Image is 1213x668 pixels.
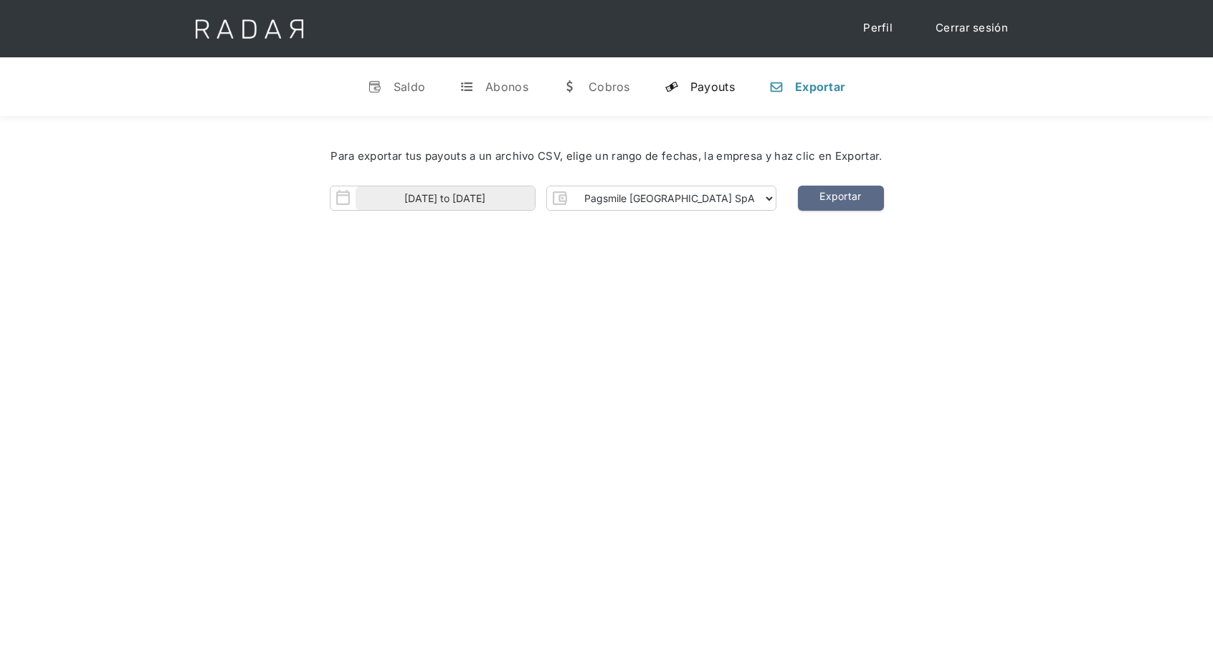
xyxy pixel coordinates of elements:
form: Form [330,186,776,211]
div: Abonos [485,80,528,94]
div: Exportar [795,80,845,94]
div: Cobros [589,80,630,94]
a: Perfil [849,14,907,42]
a: Cerrar sesión [921,14,1022,42]
div: w [563,80,577,94]
div: y [665,80,679,94]
div: n [769,80,784,94]
div: t [460,80,474,94]
div: Payouts [690,80,735,94]
div: Para exportar tus payouts a un archivo CSV, elige un rango de fechas, la empresa y haz clic en Ex... [43,148,1170,165]
div: Saldo [394,80,426,94]
a: Exportar [798,186,884,211]
div: v [368,80,382,94]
